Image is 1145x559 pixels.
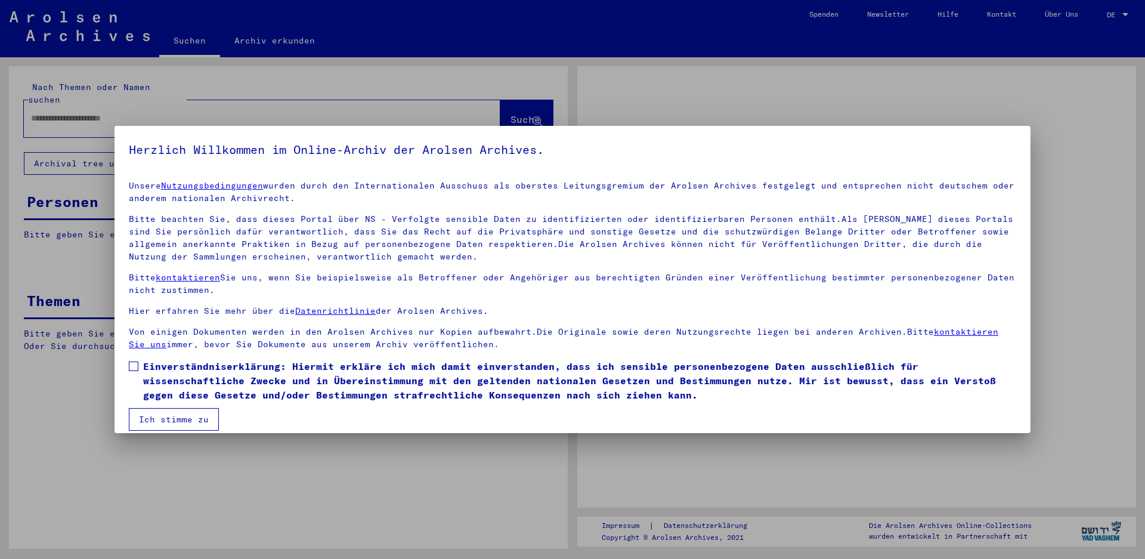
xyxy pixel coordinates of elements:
[129,140,1016,159] h5: Herzlich Willkommen im Online-Archiv der Arolsen Archives.
[161,180,263,191] a: Nutzungsbedingungen
[129,213,1016,263] p: Bitte beachten Sie, dass dieses Portal über NS - Verfolgte sensible Daten zu identifizierten oder...
[129,271,1016,297] p: Bitte Sie uns, wenn Sie beispielsweise als Betroffener oder Angehöriger aus berechtigten Gründen ...
[129,180,1016,205] p: Unsere wurden durch den Internationalen Ausschuss als oberstes Leitungsgremium der Arolsen Archiv...
[129,305,1016,317] p: Hier erfahren Sie mehr über die der Arolsen Archives.
[129,326,998,350] a: kontaktieren Sie uns
[295,305,376,316] a: Datenrichtlinie
[129,408,219,431] button: Ich stimme zu
[143,359,1016,402] span: Einverständniserklärung: Hiermit erkläre ich mich damit einverstanden, dass ich sensible personen...
[156,272,220,283] a: kontaktieren
[129,326,1016,351] p: Von einigen Dokumenten werden in den Arolsen Archives nur Kopien aufbewahrt.Die Originale sowie d...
